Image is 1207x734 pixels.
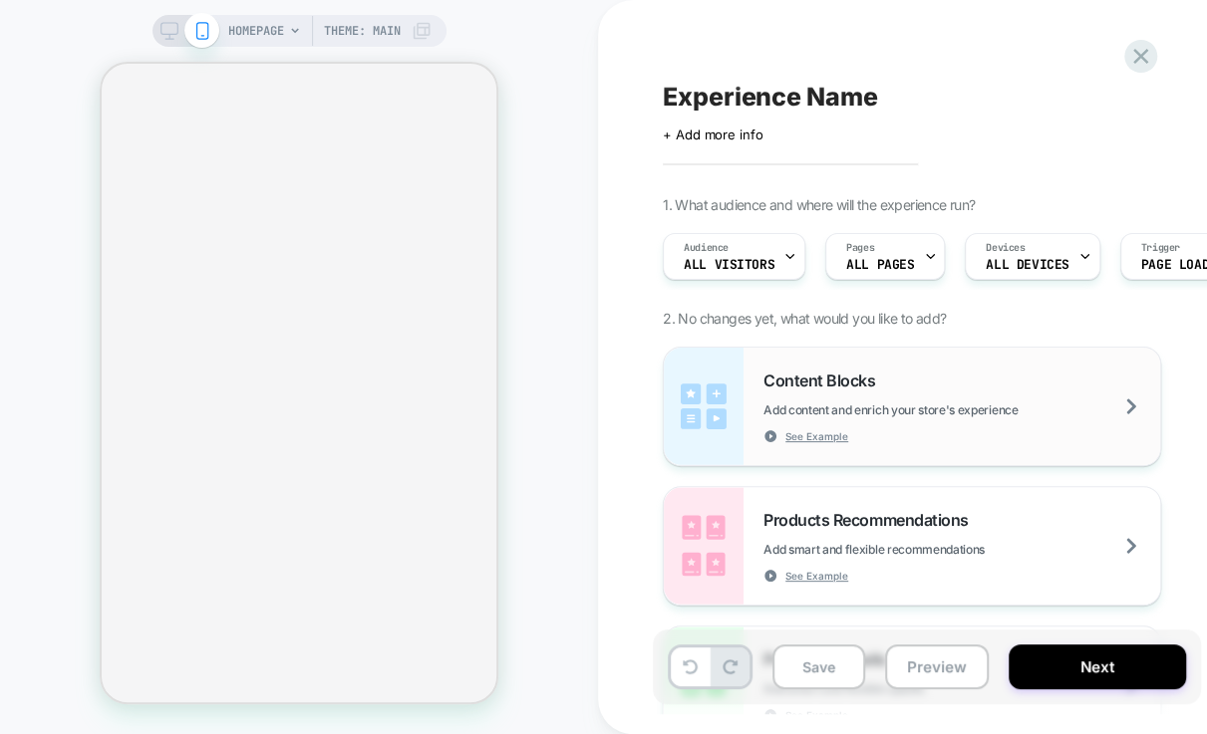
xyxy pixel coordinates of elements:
[324,15,401,47] span: Theme: MAIN
[986,258,1068,272] span: ALL DEVICES
[763,542,1084,557] span: Add smart and flexible recommendations
[885,644,989,689] button: Preview
[663,126,762,142] span: + Add more info
[846,241,874,255] span: Pages
[663,310,946,327] span: 2. No changes yet, what would you like to add?
[986,241,1025,255] span: Devices
[772,644,865,689] button: Save
[228,15,284,47] span: HOMEPAGE
[846,258,914,272] span: ALL PAGES
[763,370,885,390] span: Content Blocks
[1009,644,1186,689] button: Next
[663,82,877,112] span: Experience Name
[785,429,848,443] span: See Example
[763,510,978,530] span: Products Recommendations
[763,402,1117,417] span: Add content and enrich your store's experience
[785,569,848,583] span: See Example
[684,258,774,272] span: All Visitors
[1141,241,1180,255] span: Trigger
[663,196,975,213] span: 1. What audience and where will the experience run?
[684,241,729,255] span: Audience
